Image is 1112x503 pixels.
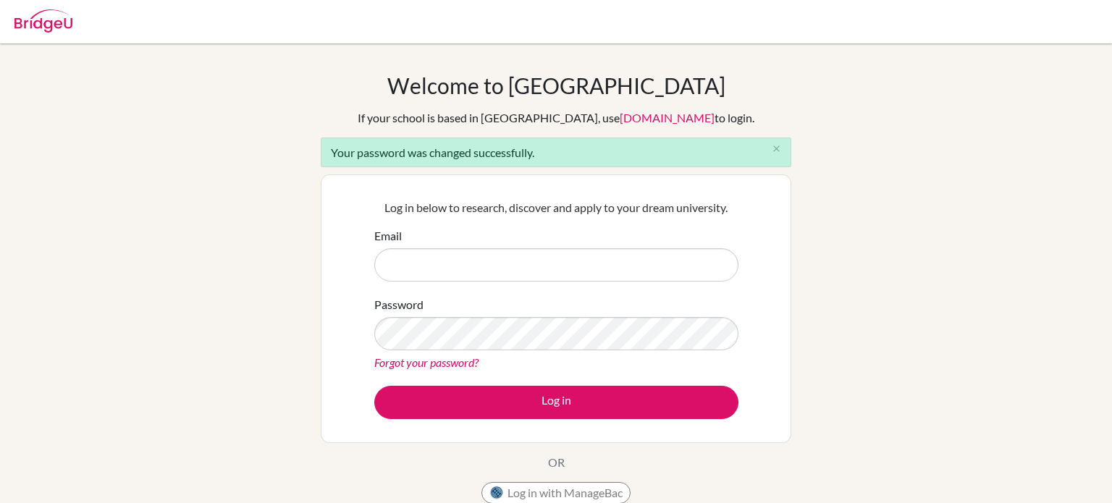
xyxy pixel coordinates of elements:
div: If your school is based in [GEOGRAPHIC_DATA], use to login. [358,109,754,127]
button: Close [762,138,791,160]
h1: Welcome to [GEOGRAPHIC_DATA] [387,72,725,98]
img: Bridge-U [14,9,72,33]
div: Your password was changed successfully. [321,138,791,167]
label: Password [374,296,424,313]
a: [DOMAIN_NAME] [620,111,715,124]
a: Forgot your password? [374,355,479,369]
button: Log in [374,386,738,419]
p: Log in below to research, discover and apply to your dream university. [374,199,738,216]
label: Email [374,227,402,245]
p: OR [548,454,565,471]
i: close [771,143,782,154]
